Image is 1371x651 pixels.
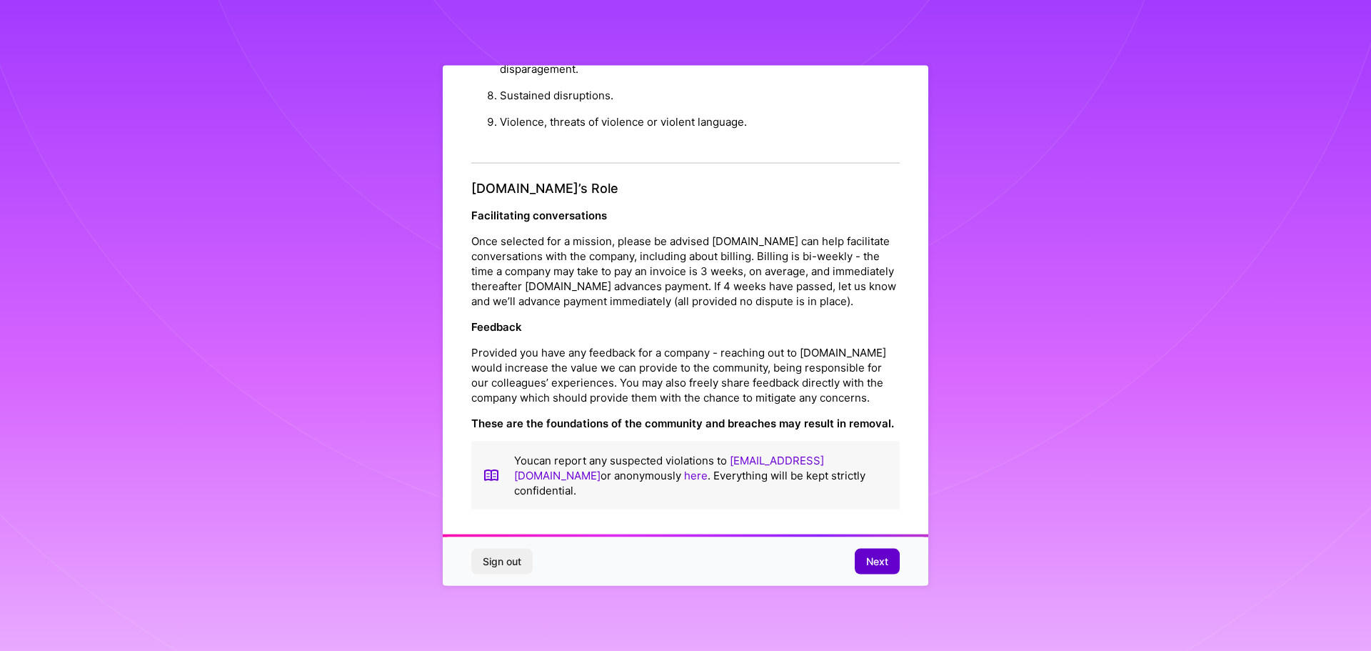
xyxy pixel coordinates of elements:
[483,555,521,569] span: Sign out
[684,468,708,482] a: here
[471,319,522,333] strong: Feedback
[471,181,900,197] h4: [DOMAIN_NAME]’s Role
[855,549,900,575] button: Next
[471,416,894,429] strong: These are the foundations of the community and breaches may result in removal.
[500,82,900,109] li: Sustained disruptions.
[471,233,900,308] p: Once selected for a mission, please be advised [DOMAIN_NAME] can help facilitate conversations wi...
[471,344,900,404] p: Provided you have any feedback for a company - reaching out to [DOMAIN_NAME] would increase the v...
[866,555,888,569] span: Next
[471,549,533,575] button: Sign out
[471,208,607,222] strong: Facilitating conversations
[500,109,900,135] li: Violence, threats of violence or violent language.
[514,452,888,497] p: You can report any suspected violations to or anonymously . Everything will be kept strictly conf...
[514,453,824,482] a: [EMAIL_ADDRESS][DOMAIN_NAME]
[483,452,500,497] img: book icon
